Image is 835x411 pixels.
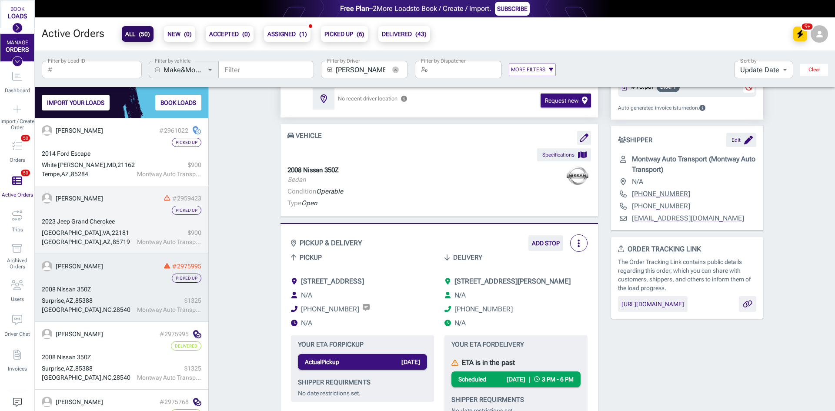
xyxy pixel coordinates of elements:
svg: Ship.Cars will send this invoice, along with the Bill(s) of Lading, to the email of the broker/sh... [699,105,705,111]
span: Pickup [300,252,322,263]
span: Open [301,199,317,207]
span: SHIPPER [618,135,652,145]
div: $ 900 [137,228,201,237]
span: , [116,161,117,168]
b: ACCEPTED [209,29,250,39]
a: [EMAIL_ADDRESS][DOMAIN_NAME] [632,213,744,224]
button: ActualPickup[DATE] [298,354,427,370]
span: , [64,365,66,372]
span: ( 6 ) [357,30,364,37]
img: location-sharing-completed.svg [193,330,201,338]
div: Update Date [734,61,793,78]
span: Users [11,296,24,302]
div: Montway Auto Transport [137,170,201,179]
span: , [73,365,75,372]
div: grid [35,118,208,411]
div: Location record has been completed. [193,330,201,338]
span: [GEOGRAPHIC_DATA] [42,229,101,236]
span: AZ [103,238,111,245]
span: [DATE] [401,357,420,367]
p: N/A [632,177,643,187]
span: 2008 [42,286,56,293]
button: Request new [541,94,591,107]
button: Scheduled[DATE]|3 PM - 6 PM [451,371,581,387]
span: , [111,238,113,245]
h5: Active Orders [42,27,104,41]
span: Working hours [454,319,466,327]
div: Uchkun Usarov [56,194,103,203]
span: , [60,170,61,177]
p: Montway Auto Transport (Montway Auto Transport) [632,154,756,175]
p: Auto generated invoice is turned on . [618,104,699,112]
button: SUBSCRIBE [495,2,530,16]
label: Sort by [740,57,756,64]
label: Filter by Dispatcher [421,57,466,64]
a: Uchkun Usarov#2959423Picked Up2023 Jeep Grand Cherokee[GEOGRAPHIC_DATA],VA,22181[GEOGRAPHIC_DATA]... [35,186,208,254]
span: Actual Pickup [305,357,339,367]
span: Operable [316,187,343,195]
span: VA [103,229,110,236]
b: ASSIGNED [267,29,307,39]
span: , [111,374,113,381]
span: 50 [21,170,30,176]
button: Specifications [537,148,591,161]
div: $ 1325 [137,364,201,373]
span: Shipper requirments [451,394,581,405]
strong: SUBSCRIBE [497,3,528,14]
div: BOOK [10,7,24,13]
span: Your ETA for Pickup [298,339,427,350]
span: Driver Chat [4,331,30,337]
span: MD [107,161,116,168]
span: N/A [301,291,312,299]
span: , [64,297,66,304]
button: PICKED UP(6) [321,26,368,42]
span: ( 0 ) [184,30,192,37]
label: Filter by vehicle [155,57,191,64]
span: Nissan 350Z [57,354,91,361]
span: AZ [66,297,73,304]
span: 85388 [75,297,93,304]
div: Montway Auto Transport [137,373,201,382]
span: – 2 More Load s to Book / Create / Import. [340,4,491,13]
span: , [101,374,103,381]
span: Ford Escape [57,150,90,157]
div: LOADS [8,13,27,20]
a: Uchkun Usarov#2975995Delivered2008 Nissan 350ZSurprise,AZ,85388[GEOGRAPHIC_DATA],NC,28540$1325Mon... [35,322,208,390]
span: No recent driver location [338,94,397,103]
span: , [101,229,103,236]
a: Uchkun Usarov#2961022Picked Up2014 Ford EscapeWhite [PERSON_NAME],MD,21162Tempe,AZ,85284$900Montw... [35,118,208,186]
div: $ 900 [137,160,201,170]
p: #76.pdf [631,83,653,91]
div: Location record has been completed. [193,398,201,406]
span: VEHICLE [287,131,322,161]
b: PICKED UP [324,29,364,39]
span: ( 0 ) [242,30,250,37]
span: [STREET_ADDRESS] [301,277,364,285]
span: Your ETA for Delivery [451,339,581,350]
span: Picked Up [176,208,197,213]
button: Edit [726,133,756,147]
span: Delivered [175,344,197,348]
span: Surprise [42,297,64,304]
a: [PHONE_NUMBER] [454,304,513,314]
button: IMPORT YOUR LOADS [42,95,110,110]
span: , [105,161,107,168]
img: nissan-logo.png [564,165,591,187]
span: 85284 [71,170,88,177]
a: [PHONE_NUMBER] [632,189,690,199]
span: Orders [10,157,25,163]
span: , [110,229,112,236]
p: Type [287,198,343,208]
button: ALL(50) [122,26,154,42]
span: Surprise [42,365,64,372]
button: ADD STOP [528,235,563,251]
span: Tempe [42,170,60,177]
span: 22181 [112,229,129,236]
a: [PHONE_NUMBER] [301,304,359,314]
span: Shipper requirments [298,377,427,388]
div: Uchkun Usarov [56,126,103,135]
div: Location Sharing is in progress. [193,126,201,135]
span: #2975995 [160,331,189,337]
span: Active Orders [2,192,33,198]
span: Dashboard [5,87,30,94]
